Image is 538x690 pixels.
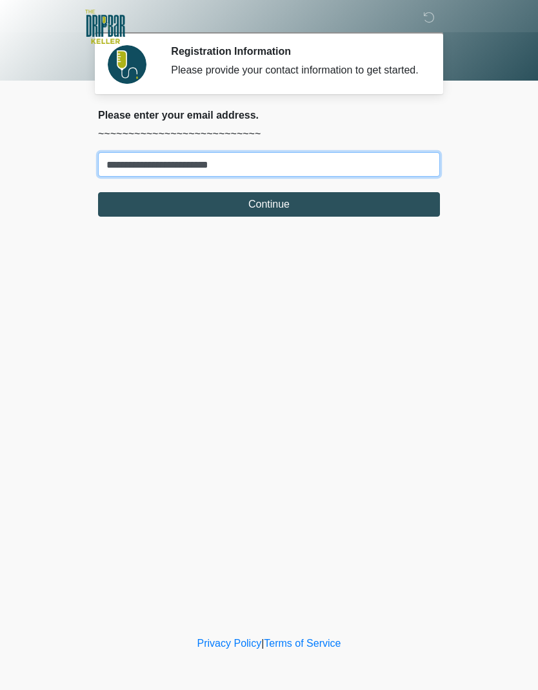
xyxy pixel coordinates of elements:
a: Terms of Service [264,638,341,649]
img: Agent Avatar [108,45,146,84]
a: Privacy Policy [197,638,262,649]
a: | [261,638,264,649]
p: ~~~~~~~~~~~~~~~~~~~~~~~~~~~ [98,126,440,142]
img: The DRIPBaR - Keller Logo [85,10,125,44]
button: Continue [98,192,440,217]
div: Please provide your contact information to get started. [171,63,421,78]
h2: Please enter your email address. [98,109,440,121]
